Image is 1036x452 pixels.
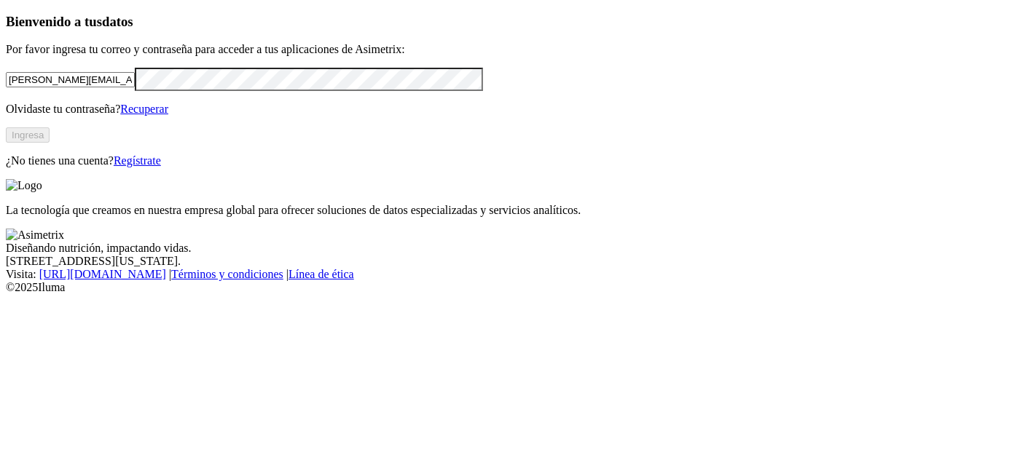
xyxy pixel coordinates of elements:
[171,268,283,280] a: Términos y condiciones
[6,103,1030,116] p: Olvidaste tu contraseña?
[6,268,1030,281] div: Visita : | |
[6,127,50,143] button: Ingresa
[6,281,1030,294] div: © 2025 Iluma
[39,268,166,280] a: [URL][DOMAIN_NAME]
[6,229,64,242] img: Asimetrix
[6,179,42,192] img: Logo
[102,14,133,29] span: datos
[114,154,161,167] a: Regístrate
[6,154,1030,167] p: ¿No tienes una cuenta?
[6,43,1030,56] p: Por favor ingresa tu correo y contraseña para acceder a tus aplicaciones de Asimetrix:
[120,103,168,115] a: Recuperar
[6,242,1030,255] div: Diseñando nutrición, impactando vidas.
[6,204,1030,217] p: La tecnología que creamos en nuestra empresa global para ofrecer soluciones de datos especializad...
[6,255,1030,268] div: [STREET_ADDRESS][US_STATE].
[6,14,1030,30] h3: Bienvenido a tus
[6,72,135,87] input: Tu correo
[289,268,354,280] a: Línea de ética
